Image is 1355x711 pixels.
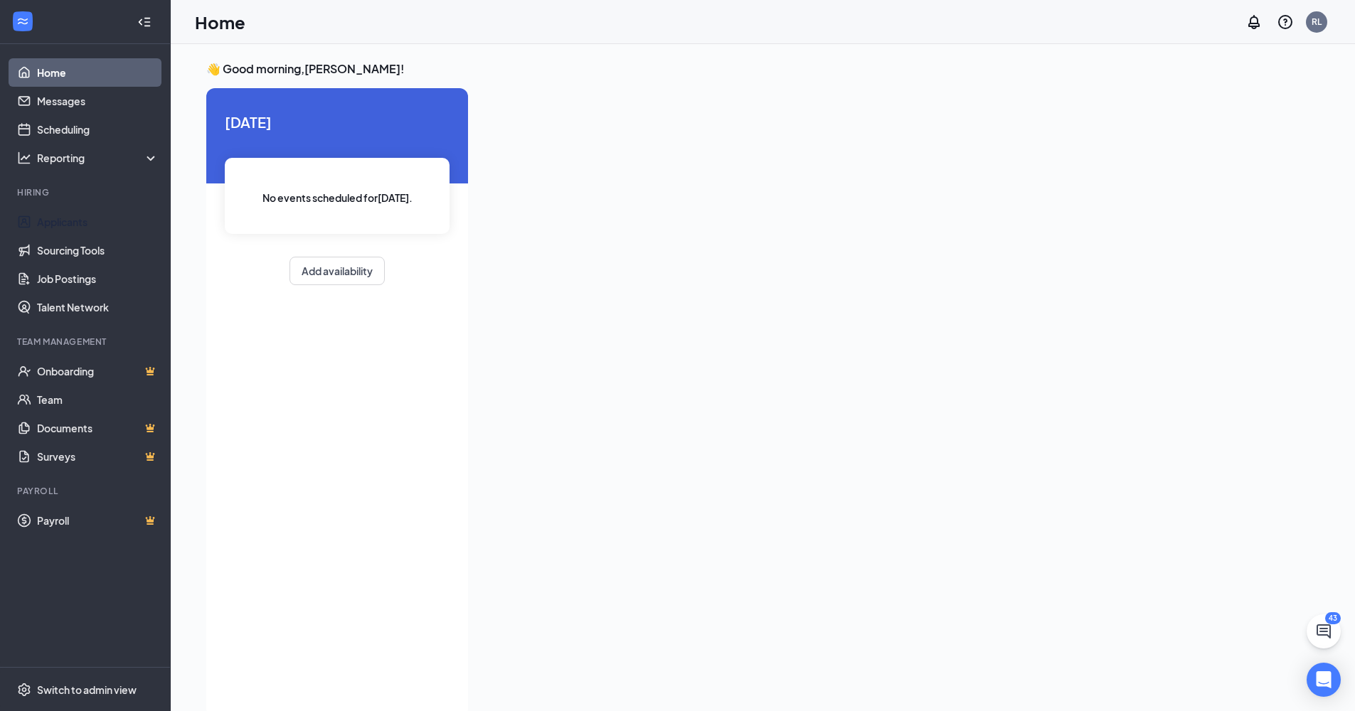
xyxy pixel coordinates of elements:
[37,293,159,321] a: Talent Network
[37,58,159,87] a: Home
[37,506,159,535] a: PayrollCrown
[37,208,159,236] a: Applicants
[17,485,156,497] div: Payroll
[37,442,159,471] a: SurveysCrown
[206,61,1276,77] h3: 👋 Good morning, [PERSON_NAME] !
[225,111,450,133] span: [DATE]
[37,236,159,264] a: Sourcing Tools
[1277,14,1294,31] svg: QuestionInfo
[137,15,152,29] svg: Collapse
[37,357,159,385] a: OnboardingCrown
[1245,14,1263,31] svg: Notifications
[37,151,159,165] div: Reporting
[195,10,245,34] h1: Home
[16,14,30,28] svg: WorkstreamLogo
[17,336,156,348] div: Team Management
[37,87,159,115] a: Messages
[262,190,413,205] span: No events scheduled for [DATE] .
[1307,614,1341,648] button: ChatActive
[37,385,159,414] a: Team
[37,414,159,442] a: DocumentsCrown
[37,683,137,697] div: Switch to admin view
[1312,16,1322,28] div: RL
[17,186,156,198] div: Hiring
[1315,623,1332,640] svg: ChatActive
[1307,663,1341,697] div: Open Intercom Messenger
[37,115,159,144] a: Scheduling
[17,151,31,165] svg: Analysis
[289,257,385,285] button: Add availability
[1325,612,1341,624] div: 43
[37,264,159,293] a: Job Postings
[17,683,31,697] svg: Settings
